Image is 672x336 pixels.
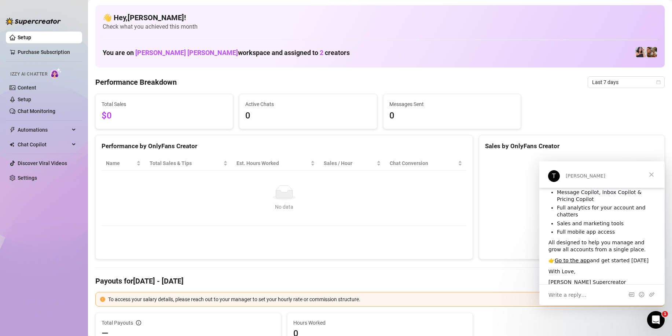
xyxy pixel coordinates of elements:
div: Est. Hours Worked [236,159,309,167]
span: 0 [389,109,515,123]
span: calendar [656,80,661,84]
span: 0 [245,109,371,123]
div: No data [488,186,656,194]
span: Chat Conversion [390,159,456,167]
iframe: Intercom live chat message [539,161,665,305]
div: No data [109,203,459,211]
a: Purchase Subscription [18,46,76,58]
h4: 👋 Hey, [PERSON_NAME] ! [103,12,657,23]
span: Check what you achieved this month [103,23,657,31]
img: logo-BBDzfeDw.svg [6,18,61,25]
span: Name [106,159,135,167]
a: Discover Viral Videos [18,160,67,166]
h4: Payouts for [DATE] - [DATE] [95,276,665,286]
span: info-circle [136,320,141,325]
span: $0 [102,109,227,123]
span: Last 7 days [592,77,660,88]
th: Total Sales & Tips [145,156,232,171]
h1: You are on workspace and assigned to creators [103,49,350,57]
span: Chat Copilot [18,139,70,150]
span: Total Sales [102,100,227,108]
a: Chat Monitoring [18,108,55,114]
img: Sa [647,47,657,57]
span: Hours Worked [293,319,467,327]
span: Sales / Hour [324,159,375,167]
a: Setup [18,96,31,102]
th: Sales / Hour [319,156,385,171]
span: 2 [320,49,323,56]
span: Total Sales & Tips [150,159,222,167]
img: Chat Copilot [10,142,14,147]
iframe: Intercom live chat [647,311,665,329]
a: Content [18,85,36,91]
span: Automations [18,124,70,136]
div: Sales by OnlyFans Creator [485,141,658,151]
span: 1 [662,311,668,317]
th: Name [102,156,145,171]
span: exclamation-circle [100,297,105,302]
span: Active Chats [245,100,371,108]
th: Chat Conversion [385,156,467,171]
span: Messages Sent [389,100,515,108]
div: Performance by OnlyFans Creator [102,141,467,151]
h4: Performance Breakdown [95,77,177,87]
a: Settings [18,175,37,181]
img: AI Chatter [50,68,62,78]
span: Izzy AI Chatter [10,71,47,78]
div: To access your salary details, please reach out to your manager to set your hourly rate or commis... [108,295,660,303]
span: [PERSON_NAME] [PERSON_NAME] [135,49,238,56]
a: Setup [18,34,31,40]
span: thunderbolt [10,127,15,133]
span: Total Payouts [102,319,133,327]
img: Solina [636,47,646,57]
